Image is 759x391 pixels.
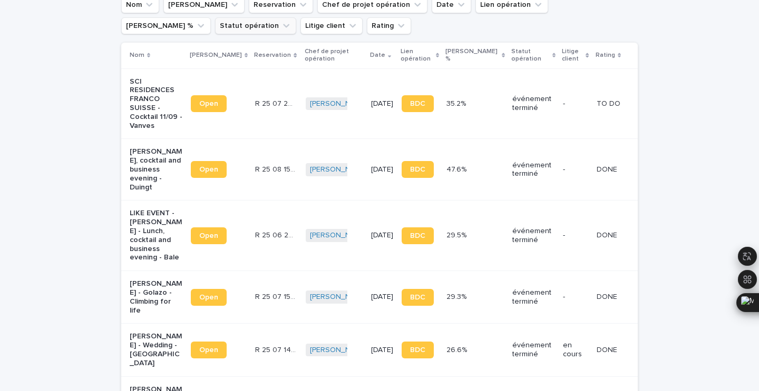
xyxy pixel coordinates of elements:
tr: [PERSON_NAME] - Golazo - Climbing for lifeOpenR 25 07 1597R 25 07 1597 [PERSON_NAME] [DATE]BDC29.... [121,271,638,324]
p: [PERSON_NAME] - Golazo - Climbing for life [130,279,182,315]
p: Date [370,49,385,61]
a: [PERSON_NAME] [310,346,367,355]
p: R 25 07 1597 [255,290,299,302]
p: [PERSON_NAME] [190,49,242,61]
span: BDC [410,346,425,354]
span: BDC [410,100,425,107]
tr: SCI RESIDENCES FRANCO SUISSE - Cocktail 11/09 - VanvesOpenR 25 07 2460R 25 07 2460 [PERSON_NAME] ... [121,68,638,139]
a: [PERSON_NAME] [310,99,367,108]
p: événement terminé [512,227,554,245]
tr: [PERSON_NAME] - Wedding - [GEOGRAPHIC_DATA]OpenR 25 07 1475R 25 07 1475 [PERSON_NAME] [DATE]BDC26... [121,324,638,376]
p: Reservation [254,49,291,61]
p: [DATE] [371,165,393,174]
a: BDC [402,161,434,178]
p: R 25 06 2842 [255,229,299,240]
p: 29.3% [446,290,469,302]
p: DONE [597,344,619,355]
button: Marge % [121,17,211,34]
span: Open [199,100,218,107]
a: BDC [402,342,434,358]
p: Lien opération [401,46,433,65]
p: événement terminé [512,341,554,359]
p: Litige client [562,46,583,65]
a: BDC [402,95,434,112]
p: [PERSON_NAME] - Wedding - [GEOGRAPHIC_DATA] [130,332,182,367]
p: LIKE EVENT - [PERSON_NAME] - Lunch, cocktail and business evening - Bale [130,209,182,262]
a: Open [191,161,227,178]
p: DONE [597,290,619,302]
a: BDC [402,227,434,244]
p: [DATE] [371,231,393,240]
p: [DATE] [371,99,393,108]
span: Open [199,166,218,173]
p: 47.6% [446,163,469,174]
p: R 25 07 1475 [255,344,299,355]
p: événement terminé [512,288,554,306]
a: [PERSON_NAME] [310,231,367,240]
span: Open [199,346,218,354]
p: [PERSON_NAME], cocktail and business evening - Duingt [130,147,182,192]
a: Open [191,227,227,244]
p: TO DO [597,97,622,108]
p: Nom [130,49,144,61]
a: BDC [402,289,434,306]
span: BDC [410,232,425,239]
button: Statut opération [215,17,296,34]
button: Litige client [300,17,363,34]
p: - [563,99,588,108]
p: [DATE] [371,346,393,355]
a: Open [191,289,227,306]
p: 29.5% [446,229,469,240]
a: Open [191,95,227,112]
span: Open [199,294,218,301]
span: BDC [410,294,425,301]
p: en cours [563,341,588,359]
p: - [563,231,588,240]
p: R 25 08 1578 [255,163,299,174]
p: - [563,293,588,302]
span: BDC [410,166,425,173]
p: 35.2% [446,97,468,108]
p: Chef de projet opération [305,46,364,65]
p: événement terminé [512,161,554,179]
a: [PERSON_NAME] [310,293,367,302]
p: DONE [597,163,619,174]
p: [DATE] [371,293,393,302]
p: événement terminé [512,95,554,113]
tr: [PERSON_NAME], cocktail and business evening - DuingtOpenR 25 08 1578R 25 08 1578 [PERSON_NAME] [... [121,139,638,200]
p: 26.6% [446,344,469,355]
p: DONE [597,229,619,240]
p: Rating [596,49,615,61]
a: Open [191,342,227,358]
p: SCI RESIDENCES FRANCO SUISSE - Cocktail 11/09 - Vanves [130,77,182,131]
span: Open [199,232,218,239]
tr: LIKE EVENT - [PERSON_NAME] - Lunch, cocktail and business evening - BaleOpenR 25 06 2842R 25 06 2... [121,200,638,271]
p: R 25 07 2460 [255,97,299,108]
p: [PERSON_NAME] % [445,46,499,65]
a: [PERSON_NAME] [310,165,367,174]
p: - [563,165,588,174]
p: Statut opération [511,46,550,65]
button: Rating [367,17,411,34]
